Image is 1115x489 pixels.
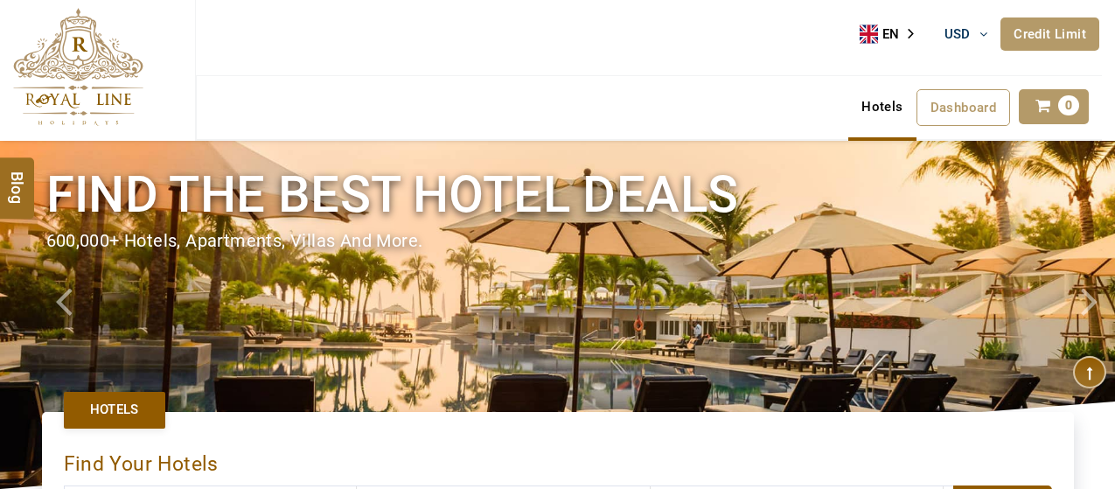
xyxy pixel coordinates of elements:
[64,392,165,428] a: Hotels
[46,228,1070,254] div: 600,000+ hotels, apartments, villas and more.
[860,21,926,47] aside: Language selected: English
[1058,95,1079,115] span: 0
[1000,17,1099,51] a: Credit Limit
[90,401,139,419] span: Hotels
[860,21,926,47] div: Language
[860,21,926,47] a: EN
[13,8,143,126] img: The Royal Line Holidays
[1019,89,1089,124] a: 0
[46,162,1070,227] h1: Find the best hotel deals
[64,434,1052,486] div: Find Your Hotels
[930,100,997,115] span: Dashboard
[944,26,971,42] span: USD
[848,89,916,124] a: Hotels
